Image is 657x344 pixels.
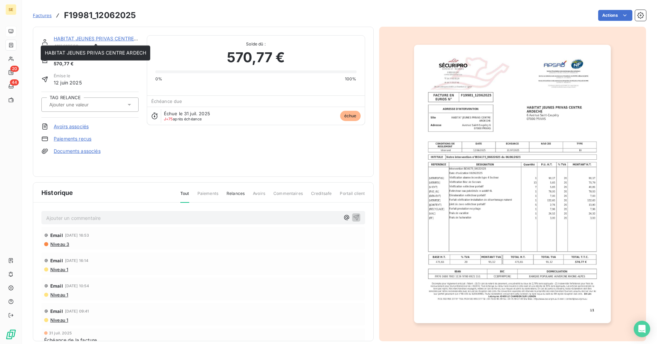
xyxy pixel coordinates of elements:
[64,9,136,22] h3: F19981_12062025
[340,190,365,202] span: Portail client
[41,188,73,197] span: Historique
[50,292,68,297] span: Niveau 1
[65,309,89,313] span: [DATE] 09:41
[50,241,69,247] span: Niveau 3
[10,66,19,72] span: 20
[227,190,245,202] span: Relances
[5,329,16,340] img: Logo LeanPay
[634,321,650,337] div: Open Intercom Messenger
[44,336,97,344] span: Échéance de la facture
[155,41,357,47] span: Solde dû :
[598,10,632,21] button: Actions
[5,4,16,15] div: SE
[151,98,182,104] span: Échéance due
[33,12,52,19] a: Factures
[65,284,89,288] span: [DATE] 10:54
[54,135,91,142] a: Paiements reçus
[65,233,89,237] span: [DATE] 16:53
[253,190,265,202] span: Avoirs
[164,117,173,121] span: J+75
[54,43,139,49] span: 4112016520
[197,190,218,202] span: Paiements
[33,13,52,18] span: Factures
[50,283,63,289] span: Email
[10,79,19,85] span: 44
[180,190,189,203] span: Tout
[155,76,162,82] span: 0%
[340,111,361,121] span: échue
[54,61,82,67] span: 570,77 €
[49,102,117,108] input: Ajouter une valeur
[45,50,146,56] span: HABITAT JEUNES PRIVAS CENTRE ARDECH
[54,123,89,130] a: Avoirs associés
[164,111,210,116] span: Échue le 31 juil. 2025
[50,317,68,323] span: Niveau 1
[414,45,611,323] img: invoice_thumbnail
[54,36,155,41] a: HABITAT JEUNES PRIVAS CENTRE ARDECH
[227,47,285,68] span: 570,77 €
[311,190,332,202] span: Creditsafe
[273,190,303,202] span: Commentaires
[50,267,68,272] span: Niveau 1
[345,76,357,82] span: 100%
[65,259,89,263] span: [DATE] 16:14
[50,308,63,314] span: Email
[164,117,202,121] span: après échéance
[50,233,63,238] span: Email
[54,148,101,155] a: Documents associés
[54,73,82,79] span: Émise le
[50,258,63,263] span: Email
[54,79,82,86] span: 12 juin 2025
[49,331,72,335] span: 31 juil. 2025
